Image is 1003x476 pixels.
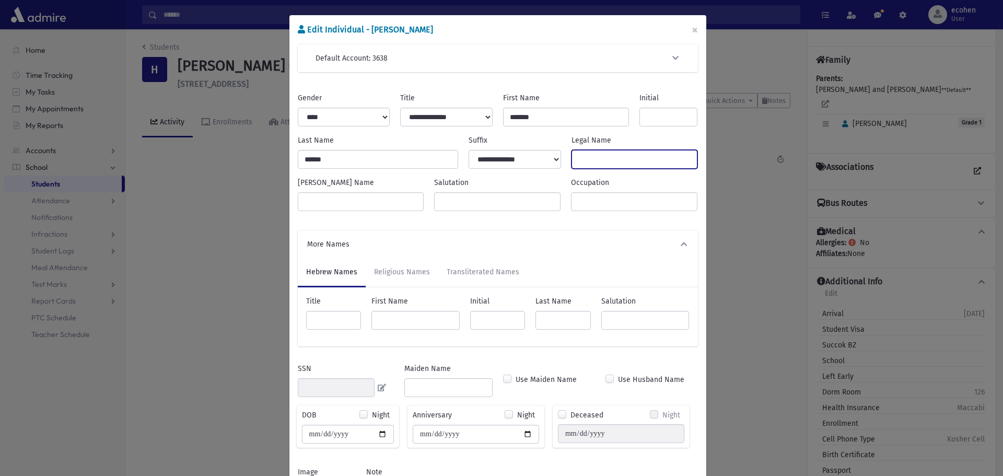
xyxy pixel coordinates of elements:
label: Salutation [601,296,636,307]
label: Gender [298,92,322,103]
label: Title [400,92,415,103]
label: SSN [298,363,311,374]
span: Default Account: 3638 [316,53,388,64]
h6: Edit Individual - [PERSON_NAME] [298,24,433,36]
label: First Name [371,296,408,307]
span: More Names [307,239,349,250]
label: Initial [639,92,659,103]
label: Night [517,410,535,421]
label: Last Name [298,135,334,146]
label: Anniversary [413,410,452,421]
a: Religious Names [366,258,438,287]
label: Salutation [434,177,469,188]
button: More Names [306,239,690,250]
label: Night [662,410,680,421]
label: Night [372,410,390,421]
label: Deceased [570,410,603,421]
button: Default Account: 3638 [314,53,681,64]
label: Occupation [571,177,609,188]
label: Suffix [469,135,487,146]
label: DOB [302,410,317,421]
button: × [683,15,706,44]
label: Legal Name [572,135,611,146]
label: Use Husband Name [618,374,684,385]
label: Last Name [535,296,572,307]
label: Initial [470,296,489,307]
a: Transliterated Names [438,258,528,287]
label: Maiden Name [404,363,451,374]
label: Title [306,296,321,307]
label: [PERSON_NAME] Name [298,177,374,188]
a: Hebrew Names [298,258,366,287]
label: Use Maiden Name [516,374,577,385]
label: First Name [503,92,540,103]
